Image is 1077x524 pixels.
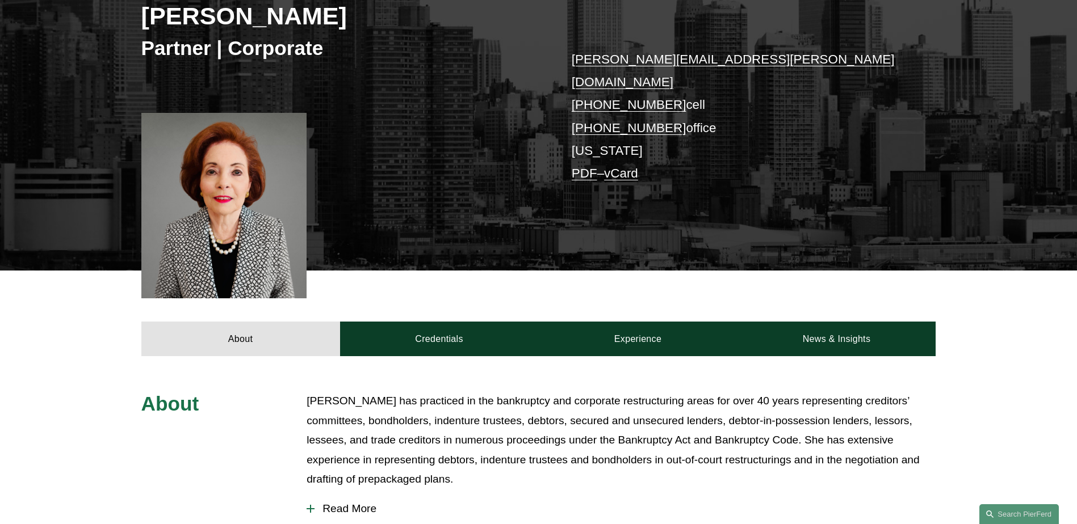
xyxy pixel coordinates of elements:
[572,166,597,180] a: PDF
[141,36,539,61] h3: Partner | Corporate
[572,52,895,89] a: [PERSON_NAME][EMAIL_ADDRESS][PERSON_NAME][DOMAIN_NAME]
[141,322,340,356] a: About
[307,494,936,523] button: Read More
[307,391,936,489] p: [PERSON_NAME] has practiced in the bankruptcy and corporate restructuring areas for over 40 years...
[539,322,737,356] a: Experience
[737,322,936,356] a: News & Insights
[141,392,199,415] span: About
[572,98,686,112] a: [PHONE_NUMBER]
[572,121,686,135] a: [PHONE_NUMBER]
[979,504,1059,524] a: Search this site
[604,166,638,180] a: vCard
[572,48,903,185] p: cell office [US_STATE] –
[315,502,936,515] span: Read More
[340,322,539,356] a: Credentials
